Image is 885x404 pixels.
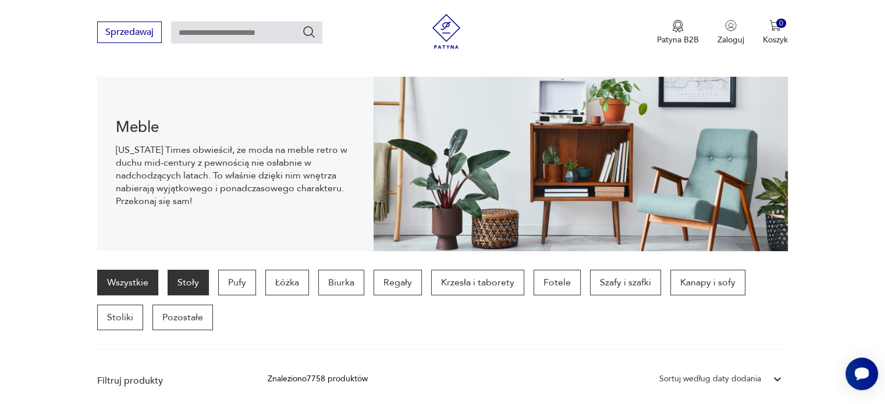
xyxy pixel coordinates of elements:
a: Pufy [218,270,256,295]
iframe: Smartsupp widget button [845,357,878,390]
p: Patyna B2B [657,34,699,45]
img: Ikonka użytkownika [725,20,737,31]
div: 0 [776,19,786,28]
a: Pozostałe [152,305,213,330]
a: Biurka [318,270,364,295]
p: Koszyk [763,34,788,45]
a: Fotele [534,270,581,295]
button: Patyna B2B [657,20,699,45]
p: [US_STATE] Times obwieścił, że moda na meble retro w duchu mid-century z pewnością nie osłabnie w... [116,144,355,208]
button: Zaloguj [717,20,744,45]
p: Zaloguj [717,34,744,45]
img: Patyna - sklep z meblami i dekoracjami vintage [429,14,464,49]
a: Kanapy i sofy [670,270,745,295]
a: Szafy i szafki [590,270,661,295]
a: Łóżka [265,270,309,295]
button: Sprzedawaj [97,22,162,43]
a: Stoły [168,270,209,295]
button: Szukaj [302,25,316,39]
p: Filtruj produkty [97,374,240,387]
a: Regały [374,270,422,295]
a: Wszystkie [97,270,158,295]
img: Meble [374,77,788,251]
a: Ikona medaluPatyna B2B [657,20,699,45]
a: Sprzedawaj [97,29,162,37]
div: Znaleziono 7758 produktów [268,373,368,385]
div: Sortuj według daty dodania [659,373,761,385]
a: Krzesła i taborety [431,270,524,295]
button: 0Koszyk [763,20,788,45]
img: Ikona medalu [672,20,684,33]
img: Ikona koszyka [769,20,781,31]
a: Stoliki [97,305,143,330]
h1: Meble [116,120,355,134]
